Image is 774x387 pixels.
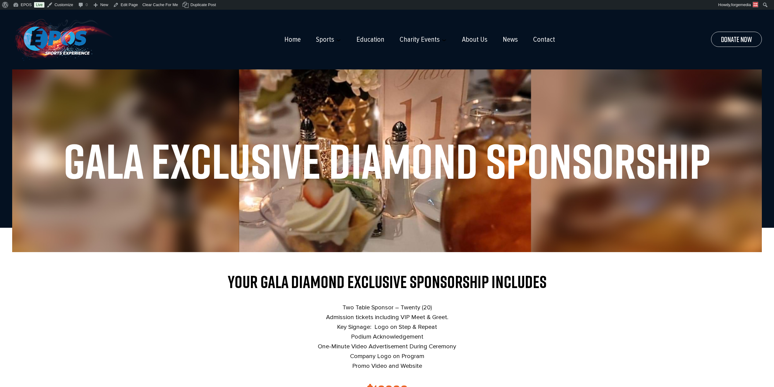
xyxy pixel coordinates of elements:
a: Charity Events [400,35,440,44]
a: Home [284,35,301,44]
a: Sports [316,35,334,44]
a: Donate Now [711,32,762,47]
h1: GALA EXCLUSIVE DIAMOND SPONSORSHIP [24,136,750,185]
a: Live [34,2,44,8]
span: forgemedia [731,2,751,7]
p: Two Table Sponsor – Twenty (20) Admission tickets including VIP Meet & Greet. Key Signage: Logo o... [168,303,606,371]
strong: YOUR GALA DIAMOND EXCLUSIVE SPONSORSHIP INCLUDES [228,270,547,294]
a: Contact [533,35,555,44]
a: About Us [462,35,488,44]
a: Education [356,35,384,44]
a: News [503,35,518,44]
